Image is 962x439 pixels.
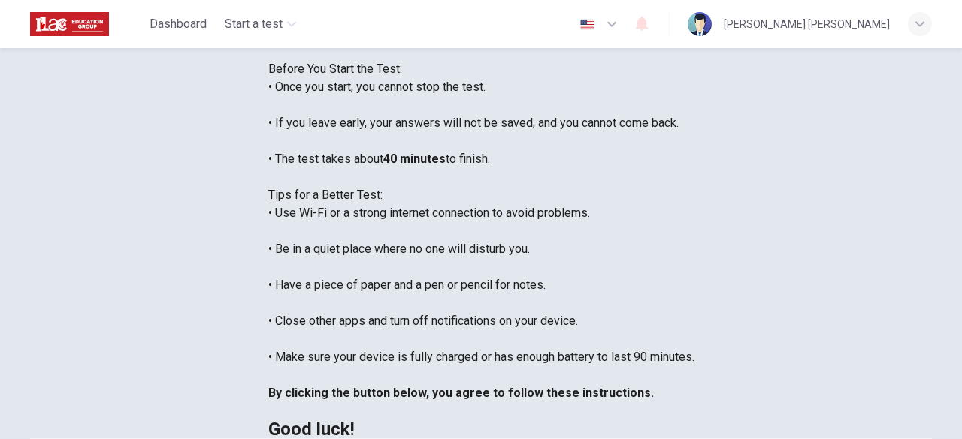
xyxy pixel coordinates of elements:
[144,11,213,38] button: Dashboard
[268,420,694,438] h2: Good luck!
[30,9,109,39] img: ILAC logo
[724,15,890,33] div: [PERSON_NAME] [PERSON_NAME]
[268,62,402,76] u: Before You Start the Test:
[383,152,446,166] b: 40 minutes
[268,188,383,202] u: Tips for a Better Test:
[688,12,712,36] img: Profile picture
[268,386,654,400] b: By clicking the button below, you agree to follow these instructions.
[150,15,207,33] span: Dashboard
[225,15,283,33] span: Start a test
[268,24,694,438] div: You are about to start a . • Once you start, you cannot stop the test. • If you leave early, your...
[30,9,144,39] a: ILAC logo
[578,19,597,30] img: en
[219,11,302,38] button: Start a test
